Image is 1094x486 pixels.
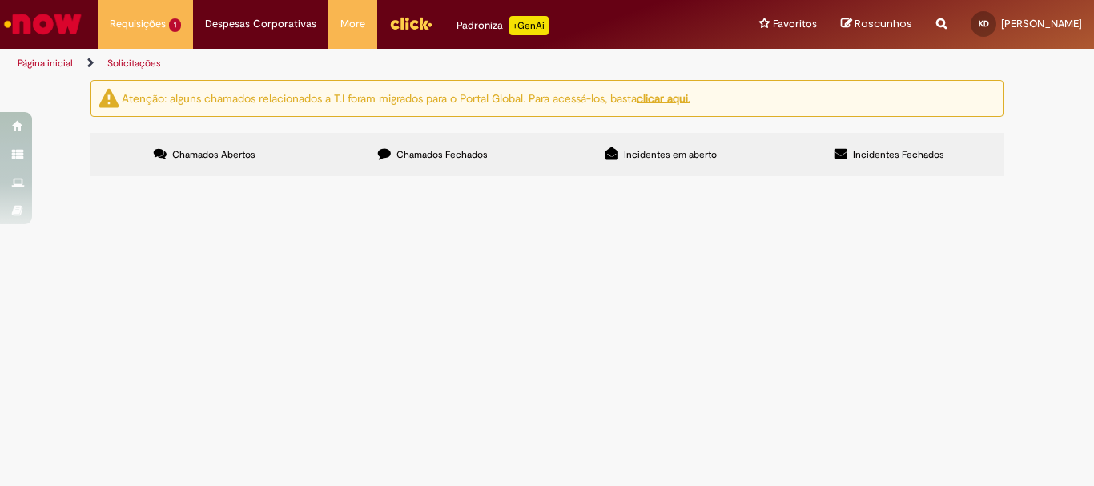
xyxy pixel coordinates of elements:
ng-bind-html: Atenção: alguns chamados relacionados a T.I foram migrados para o Portal Global. Para acessá-los,... [122,90,690,105]
img: click_logo_yellow_360x200.png [389,11,432,35]
a: Solicitações [107,57,161,70]
span: 1 [169,18,181,32]
span: Requisições [110,16,166,32]
ul: Trilhas de página [12,49,718,78]
span: Despesas Corporativas [205,16,316,32]
span: KD [979,18,989,29]
span: Favoritos [773,16,817,32]
a: clicar aqui. [637,90,690,105]
a: Página inicial [18,57,73,70]
div: Padroniza [457,16,549,35]
span: Incidentes em aberto [624,148,717,161]
span: Chamados Fechados [396,148,488,161]
span: Rascunhos [855,16,912,31]
p: +GenAi [509,16,549,35]
span: Incidentes Fechados [853,148,944,161]
a: Rascunhos [841,17,912,32]
span: More [340,16,365,32]
span: Chamados Abertos [172,148,255,161]
img: ServiceNow [2,8,84,40]
span: [PERSON_NAME] [1001,17,1082,30]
